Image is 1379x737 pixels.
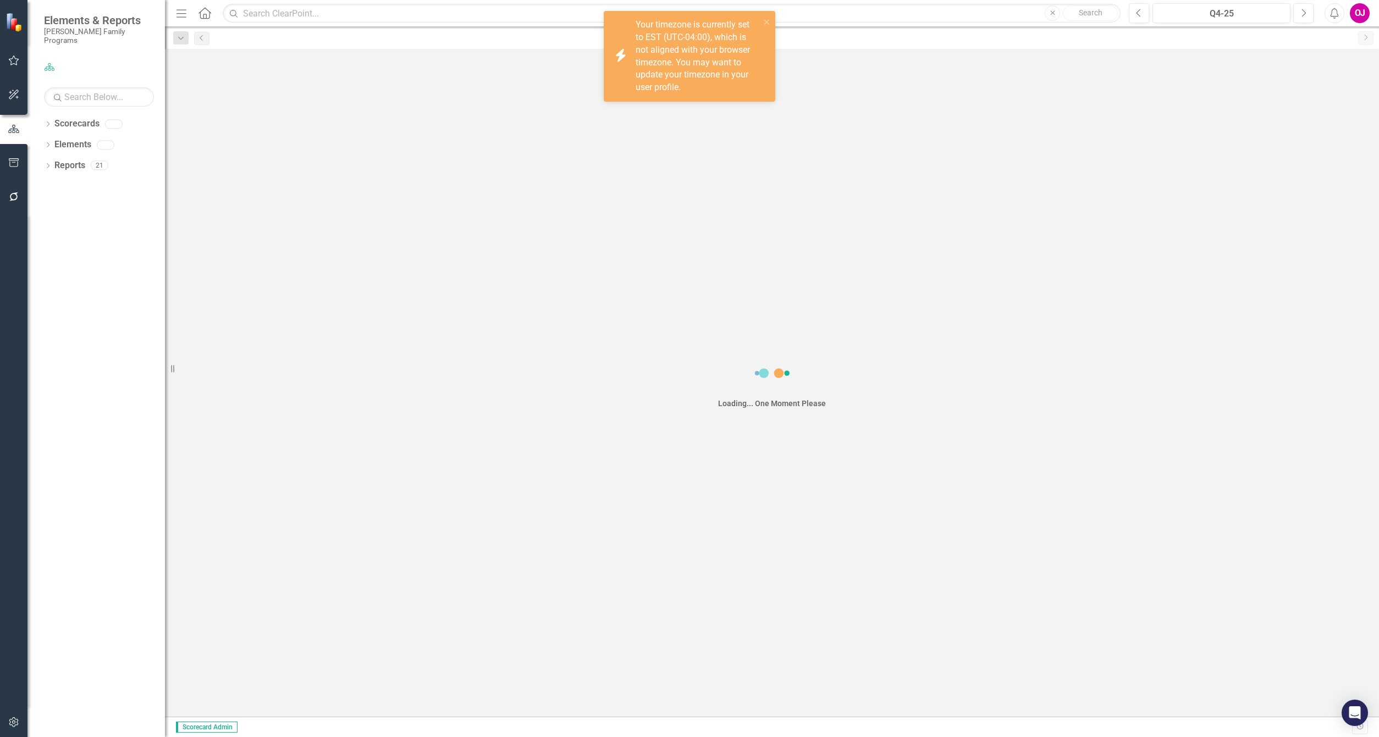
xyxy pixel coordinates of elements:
div: Q4-25 [1156,7,1287,20]
div: Loading... One Moment Please [718,398,826,409]
div: Your timezone is currently set to EST (UTC-04:00), which is not aligned with your browser timezon... [636,19,760,94]
button: close [763,15,771,28]
img: ClearPoint Strategy [5,13,25,32]
button: OJ [1350,3,1370,23]
button: Search [1063,5,1118,21]
span: Elements & Reports [44,14,154,27]
div: 21 [91,161,108,170]
input: Search Below... [44,87,154,107]
a: Reports [54,159,85,172]
span: Scorecard Admin [176,722,238,733]
input: Search ClearPoint... [223,4,1121,23]
a: Scorecards [54,118,100,130]
a: Elements [54,138,91,151]
div: Open Intercom Messenger [1342,700,1368,726]
button: Q4-25 [1152,3,1290,23]
span: Search [1079,8,1102,17]
small: [PERSON_NAME] Family Programs [44,27,154,45]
